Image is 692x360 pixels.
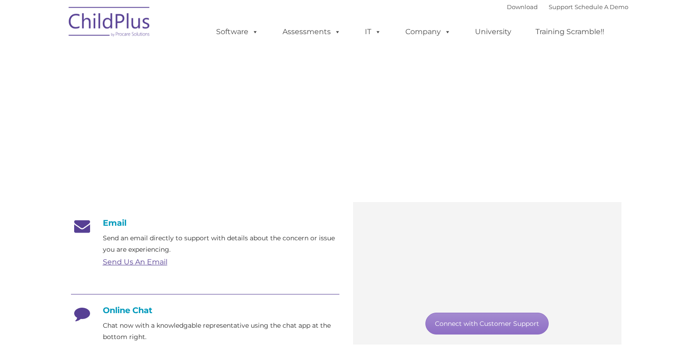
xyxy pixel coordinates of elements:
a: Connect with Customer Support [425,313,549,335]
p: Chat now with a knowledgable representative using the chat app at the bottom right. [103,320,339,343]
h4: Online Chat [71,305,339,315]
a: Software [207,23,268,41]
a: Schedule A Demo [575,3,628,10]
a: Support [549,3,573,10]
a: IT [356,23,390,41]
h4: Email [71,218,339,228]
p: Send an email directly to support with details about the concern or issue you are experiencing. [103,233,339,255]
font: | [507,3,628,10]
a: Assessments [273,23,350,41]
img: ChildPlus by Procare Solutions [64,0,155,46]
a: University [466,23,520,41]
a: Download [507,3,538,10]
a: Training Scramble!! [526,23,613,41]
a: Send Us An Email [103,258,167,266]
a: Company [396,23,460,41]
